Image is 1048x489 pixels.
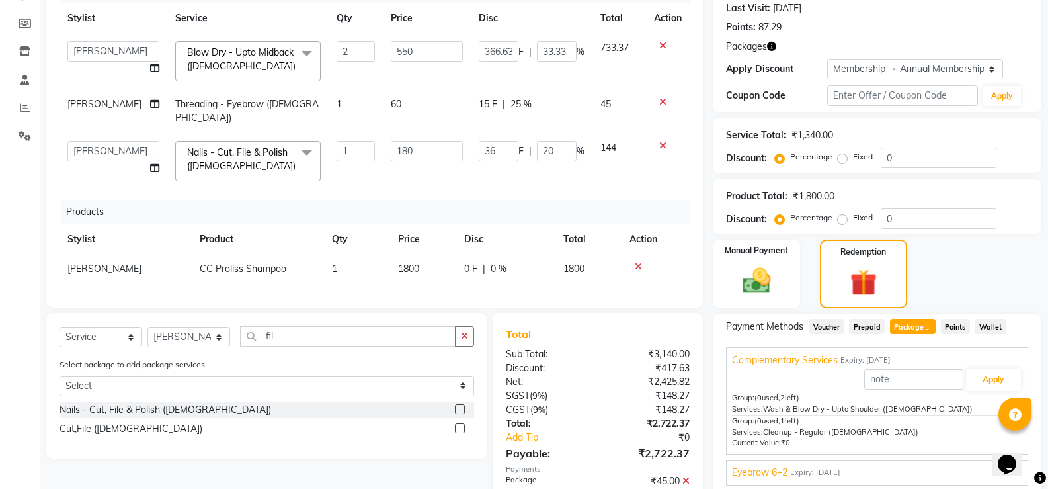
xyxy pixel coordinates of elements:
[529,144,532,158] span: |
[533,404,545,415] span: 9%
[790,212,832,224] label: Percentage
[324,224,390,254] th: Qty
[496,474,598,488] div: Package
[732,466,787,480] span: Eyebrow 6+2
[592,3,646,33] th: Total
[496,361,598,375] div: Discount:
[496,417,598,431] div: Total:
[506,404,530,416] span: CGST
[464,262,477,276] span: 0 F
[732,393,754,402] span: Group:
[187,46,296,72] span: Blow Dry - Upto Midback ([DEMOGRAPHIC_DATA])
[726,212,767,226] div: Discount:
[60,422,202,436] div: Cut,File ([DEMOGRAPHIC_DATA])
[781,438,790,447] span: ₹0
[726,152,767,165] div: Discount:
[296,160,302,172] a: x
[471,3,592,33] th: Disc
[598,445,700,461] div: ₹2,722.37
[754,393,799,402] span: used, left)
[754,393,762,402] span: (0
[175,98,319,124] span: Threading - Eyebrow ([DEMOGRAPHIC_DATA])
[853,151,873,163] label: Fixed
[491,262,506,276] span: 0 %
[532,390,545,401] span: 9%
[732,438,781,447] span: Current Value:
[506,390,530,402] span: SGST
[496,389,598,403] div: ( )
[167,3,329,33] th: Service
[598,474,700,488] div: ₹45.00
[67,263,141,275] span: [PERSON_NAME]
[622,224,690,254] th: Action
[732,404,763,414] span: Services:
[496,403,598,417] div: ( )
[864,369,963,390] input: note
[726,62,826,76] div: Apply Discount
[842,266,885,299] img: _gift.svg
[598,347,700,361] div: ₹3,140.00
[598,403,700,417] div: ₹148.27
[600,142,616,154] span: 144
[187,146,296,172] span: Nails - Cut, File & Polish ([DEMOGRAPHIC_DATA])
[726,40,767,54] span: Packages
[726,1,770,15] div: Last Visit:
[200,263,286,275] span: CC Proliss Shampoo
[732,353,838,367] span: Complementary Services
[506,464,690,475] div: Payments
[763,404,973,414] span: Wash & Blow Dry - Upto Shoulder ([DEMOGRAPHIC_DATA])
[383,3,471,33] th: Price
[496,375,598,389] div: Net:
[529,45,532,59] span: |
[726,128,786,142] div: Service Total:
[329,3,383,33] th: Qty
[60,403,271,417] div: Nails - Cut, File & Polish ([DEMOGRAPHIC_DATA])
[332,263,337,275] span: 1
[60,3,167,33] th: Stylist
[598,375,700,389] div: ₹2,425.82
[726,189,787,203] div: Product Total:
[840,246,886,258] label: Redemption
[600,42,629,54] span: 733.37
[726,320,803,333] span: Payment Methods
[240,326,456,347] input: Search or Scan
[518,144,524,158] span: F
[598,417,700,431] div: ₹2,722.37
[809,319,844,334] span: Voucher
[725,245,788,257] label: Manual Payment
[732,427,763,437] span: Services:
[496,347,598,361] div: Sub Total:
[456,224,555,254] th: Disc
[758,21,782,34] div: 87.29
[890,319,936,334] span: Package
[726,21,756,34] div: Points:
[763,427,918,437] span: Cleanup - Regular ([DEMOGRAPHIC_DATA])
[61,200,700,224] div: Products
[849,319,885,334] span: Prepaid
[391,98,401,110] span: 60
[840,355,891,366] span: Expiry: [DATE]
[646,3,690,33] th: Action
[754,416,799,425] span: used, left)
[506,328,536,341] span: Total
[773,1,801,15] div: [DATE]
[790,467,840,478] span: Expiry: [DATE]
[941,319,970,334] span: Points
[793,189,834,203] div: ₹1,800.00
[827,85,978,106] input: Enter Offer / Coupon Code
[555,224,622,254] th: Total
[615,431,700,445] div: ₹0
[337,98,342,110] span: 1
[496,431,615,445] a: Add Tip
[598,361,700,375] div: ₹417.63
[563,263,584,275] span: 1800
[734,265,780,297] img: _cash.svg
[790,151,832,163] label: Percentage
[60,224,192,254] th: Stylist
[577,144,584,158] span: %
[496,445,598,461] div: Payable:
[510,97,532,111] span: 25 %
[577,45,584,59] span: %
[398,263,419,275] span: 1800
[966,369,1021,391] button: Apply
